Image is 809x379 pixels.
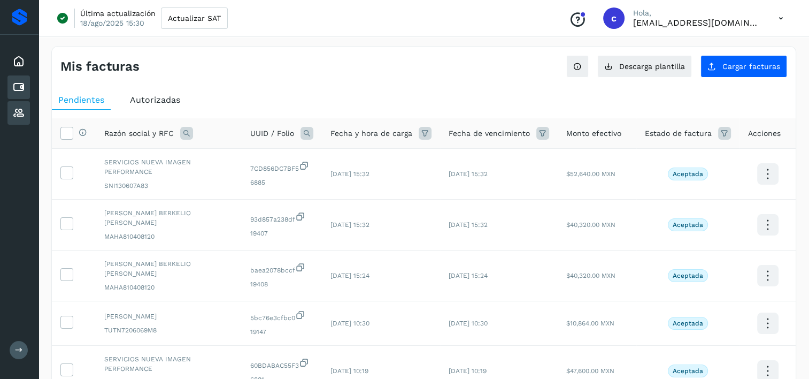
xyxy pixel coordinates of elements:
[7,101,30,125] div: Proveedores
[449,272,488,279] span: [DATE] 15:24
[566,320,614,327] span: $10,864.00 MXN
[80,9,156,18] p: Última actualización
[7,75,30,99] div: Cuentas por pagar
[104,259,233,278] span: [PERSON_NAME] BERKELIO [PERSON_NAME]
[633,9,761,18] p: Hola,
[104,232,233,241] span: MAHA810408120
[619,63,685,70] span: Descarga plantilla
[330,170,369,178] span: [DATE] 15:32
[250,279,313,289] span: 19408
[104,354,233,374] span: SERVICIOS NUEVA IMAGEN PERFORMANCE
[104,312,233,321] span: [PERSON_NAME]
[330,272,369,279] span: [DATE] 15:24
[633,18,761,28] p: cxp@53cargo.com
[250,178,313,187] span: 6885
[60,59,140,74] h4: Mis facturas
[700,55,787,78] button: Cargar facturas
[566,221,615,229] span: $40,320.00 MXN
[250,358,313,370] span: 60BDABAC55F3
[330,128,412,139] span: Fecha y hora de carga
[330,320,369,327] span: [DATE] 10:30
[104,325,233,335] span: TUTN7206069M8
[250,211,313,224] span: 93d857a238df
[80,18,144,28] p: 18/ago/2025 15:30
[130,95,180,105] span: Autorizadas
[566,128,621,139] span: Monto efectivo
[673,221,703,229] p: Aceptada
[104,157,233,177] span: SERVICIOS NUEVA IMAGEN PERFORMANCE
[449,128,530,139] span: Fecha de vencimiento
[449,170,488,178] span: [DATE] 15:32
[104,181,233,191] span: SNI130607A83
[449,367,487,375] span: [DATE] 10:19
[104,283,233,292] span: MAHA810408120
[645,128,712,139] span: Estado de factura
[250,327,313,337] span: 19147
[58,95,104,105] span: Pendientes
[250,161,313,173] span: 7CD856DC7BF5
[673,272,703,279] p: Aceptada
[673,367,703,375] p: Aceptada
[104,128,174,139] span: Razón social y RFC
[722,63,780,70] span: Cargar facturas
[168,14,221,22] span: Actualizar SAT
[673,320,703,327] p: Aceptada
[673,170,703,178] p: Aceptada
[250,229,313,238] span: 19407
[566,170,615,178] span: $52,640.00 MXN
[7,50,30,73] div: Inicio
[161,7,228,29] button: Actualizar SAT
[330,221,369,229] span: [DATE] 15:32
[250,262,313,275] span: baea2078bccf
[449,320,488,327] span: [DATE] 10:30
[449,221,488,229] span: [DATE] 15:32
[330,367,368,375] span: [DATE] 10:19
[250,310,313,323] span: 5bc76e3cfbc0
[250,128,294,139] span: UUID / Folio
[748,128,781,139] span: Acciones
[597,55,692,78] button: Descarga plantilla
[104,208,233,228] span: [PERSON_NAME] BERKELIO [PERSON_NAME]
[566,272,615,279] span: $40,320.00 MXN
[566,367,614,375] span: $47,600.00 MXN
